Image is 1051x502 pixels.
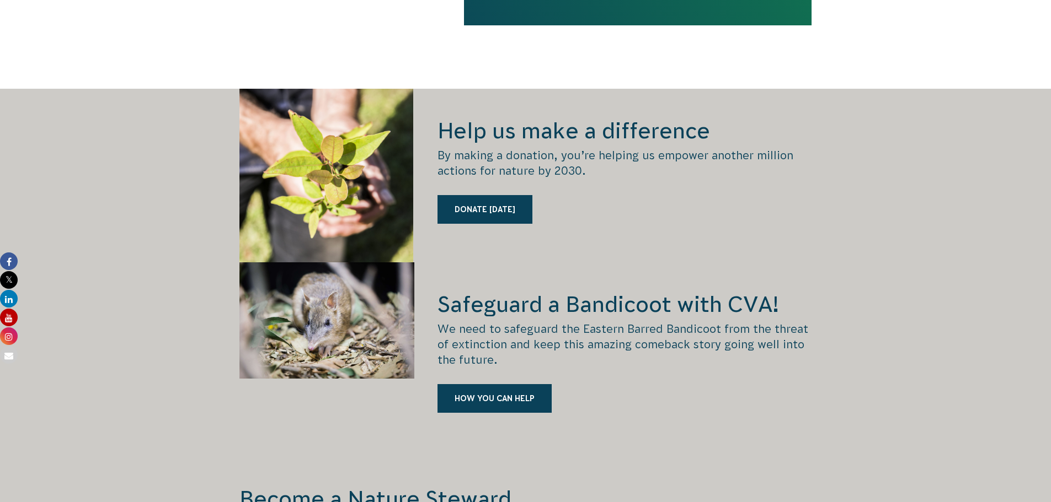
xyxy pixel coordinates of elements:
[438,384,552,413] a: HOW YOU CAN HELP
[438,290,812,319] h2: Safeguard a Bandicoot with CVA!
[438,195,532,224] a: Donate [DATE]
[438,116,812,145] h2: Help us make a difference
[438,321,812,368] p: We need to safeguard the Eastern Barred Bandicoot from the threat of extinction and keep this ama...
[438,148,812,179] p: By making a donation, you’re helping us empower another million actions for nature by 2030.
